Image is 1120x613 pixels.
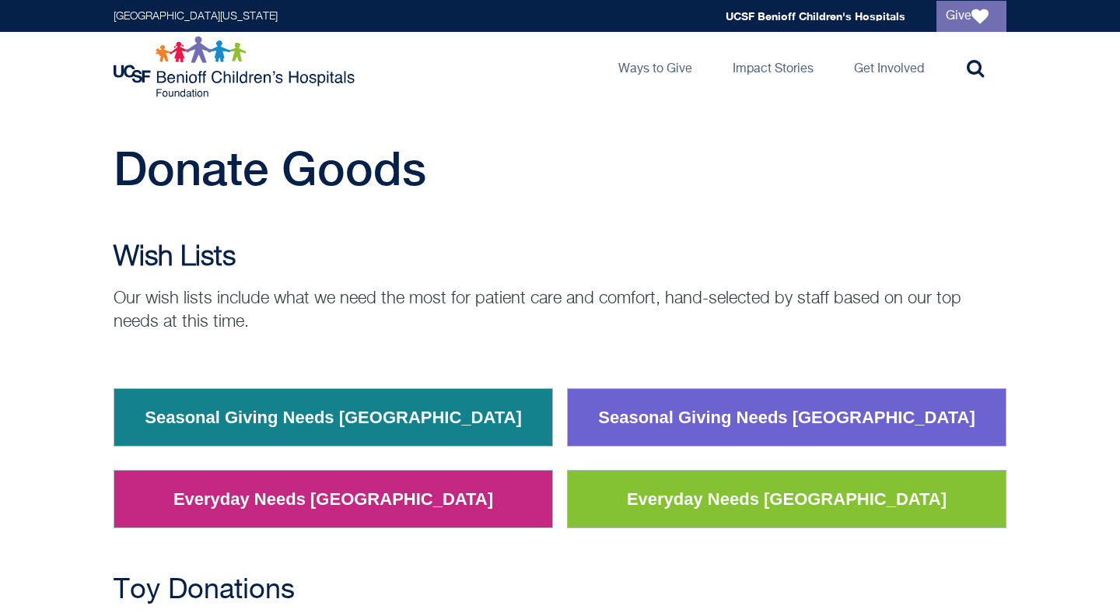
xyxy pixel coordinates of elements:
img: Logo for UCSF Benioff Children's Hospitals Foundation [114,36,359,98]
span: Donate Goods [114,141,426,195]
a: Seasonal Giving Needs [GEOGRAPHIC_DATA] [133,398,534,438]
a: Give [936,1,1006,32]
a: UCSF Benioff Children's Hospitals [726,9,905,23]
h2: Toy Donations [114,575,1006,606]
h2: Wish Lists [114,242,1006,273]
a: Ways to Give [606,32,705,102]
a: Everyday Needs [GEOGRAPHIC_DATA] [162,479,505,520]
a: Impact Stories [720,32,826,102]
a: Everyday Needs [GEOGRAPHIC_DATA] [615,479,958,520]
a: [GEOGRAPHIC_DATA][US_STATE] [114,11,278,22]
a: Seasonal Giving Needs [GEOGRAPHIC_DATA] [586,398,987,438]
a: Get Involved [842,32,936,102]
p: Our wish lists include what we need the most for patient care and comfort, hand-selected by staff... [114,287,1006,334]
